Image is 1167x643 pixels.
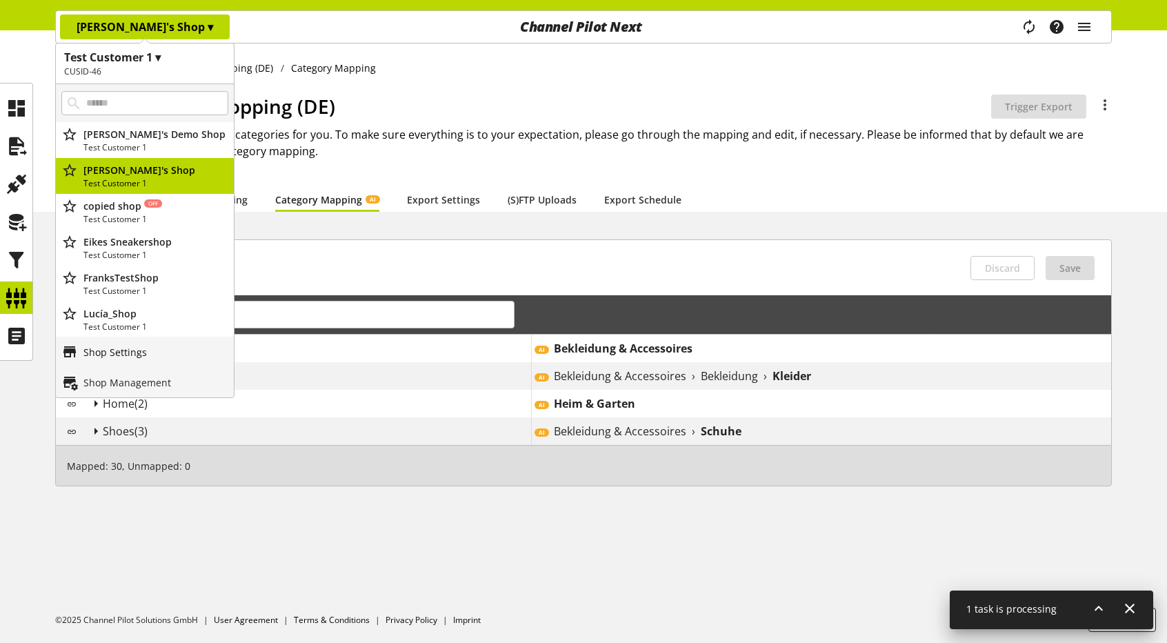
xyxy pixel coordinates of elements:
[103,423,531,439] div: Shoes
[83,127,228,141] p: Arya's Demo Shop
[554,340,692,357] b: Bekleidung & Accessoires
[1046,256,1095,280] button: Save
[83,141,228,154] p: Test Customer 1
[214,614,278,626] a: User Agreement
[554,395,635,412] b: Heim & Garten
[83,213,228,226] p: Test Customer 1
[55,614,214,626] li: ©2025 Channel Pilot Solutions GmbH
[56,367,234,397] a: Shop Management
[970,256,1035,280] button: Discard
[554,423,1112,439] div: Bekleidung & Accessoires › Schuhe
[539,401,545,409] span: AI
[701,368,758,384] span: Bekleidung
[83,375,171,390] p: Shop Management
[991,95,1086,119] button: Trigger Export
[83,270,228,285] p: FranksTestShop
[985,261,1020,275] span: Discard
[554,340,1112,357] div: Bekleidung & Accessoires
[134,424,148,439] span: (3)
[103,368,531,384] div: Dresses
[55,445,1112,486] div: Mapped: 30, Unmapped: 0
[83,199,228,213] p: copied shop
[64,66,226,78] h2: CUSID-46
[772,368,811,384] b: Kleider
[77,19,213,35] p: [PERSON_NAME]'s Shop
[103,424,134,439] span: Shoes
[554,368,1112,384] div: Bekleidung & Accessoires › Bekleidung › Kleider
[83,345,147,359] p: Shop Settings
[386,614,437,626] a: Privacy Policy
[764,368,767,384] span: ›
[64,49,226,66] h1: Test Customer 1 ▾
[83,235,228,249] p: Eikes Sneakershop
[966,602,1057,615] span: 1 task is processing
[208,19,213,34] span: ▾
[83,306,228,321] p: Lucía_Shop
[407,192,480,207] a: Export Settings
[294,614,370,626] a: Terms & Conditions
[55,10,1112,43] nav: main navigation
[136,92,991,121] h1: Google Shopping (DE)
[604,192,681,207] a: Export Schedule
[539,428,545,437] span: AI
[56,337,234,367] a: Shop Settings
[103,340,531,357] div: Clothing
[554,368,686,384] span: Bekleidung & Accessoires
[453,614,481,626] a: Imprint
[103,395,531,412] div: Home
[83,321,228,333] p: Test Customer 1
[83,285,228,297] p: Test Customer 1
[148,199,158,208] span: Off
[508,192,577,207] a: (S)FTP Uploads
[554,423,686,439] span: Bekleidung & Accessoires
[692,368,695,384] span: ›
[554,395,1112,412] div: Heim & Garten
[1059,261,1081,275] span: Save
[77,126,1112,159] h2: Our AI has already mapped all categories for you. To make sure everything is to your expectation,...
[103,396,134,411] span: Home
[275,192,379,207] a: Category MappingAI
[134,396,148,411] span: (2)
[692,423,695,439] span: ›
[83,249,228,261] p: Test Customer 1
[701,423,741,439] b: Schuhe
[370,195,376,204] span: AI
[1005,99,1073,114] span: Trigger Export
[83,163,228,177] p: Arya's Shop
[83,177,228,190] p: Test Customer 1
[539,373,545,382] span: AI
[539,346,545,354] span: AI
